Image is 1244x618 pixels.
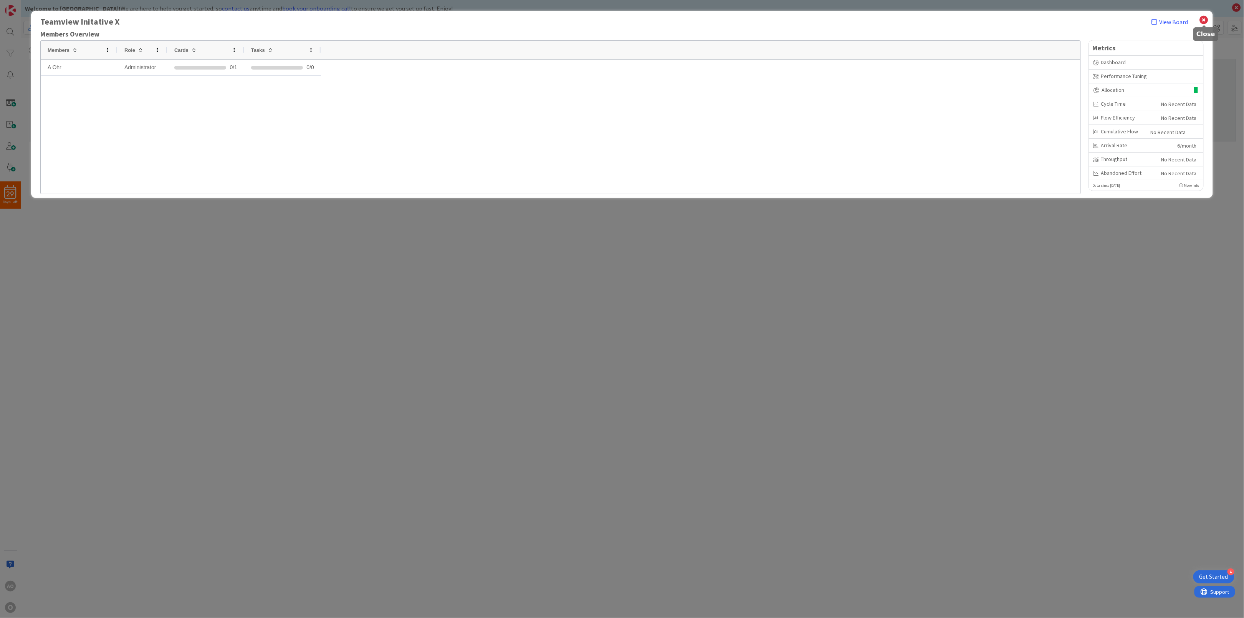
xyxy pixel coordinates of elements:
p: More Info [1179,183,1199,188]
div: Get Started [1199,573,1228,581]
div: No Recent Data [1151,128,1201,136]
div: No Recent Data [1161,155,1197,164]
div: 6/month [1178,141,1197,150]
span: Tasks [251,47,265,53]
span: Role [124,47,135,53]
span: Members [48,47,69,53]
p: Data since [DATE] [1093,183,1120,188]
b: Teamview Initative X [40,17,1152,27]
div: Administrator [117,60,167,75]
div: Abandoned Effort [1093,169,1156,177]
span: 0 / 0 [307,60,314,75]
span: Metrics [1093,43,1199,53]
div: Dashboard [1093,58,1199,66]
div: Allocation [1093,86,1189,94]
a: View Board [1152,17,1188,27]
div: Arrival Rate [1093,141,1172,150]
div: Open Get Started checklist, remaining modules: 4 [1193,570,1234,583]
span: Support [16,1,35,10]
div: Throughput [1093,155,1156,163]
div: 4 [1227,568,1234,575]
div: No Recent Data [1161,100,1197,108]
div: A Ohr [41,60,117,75]
div: Cycle Time [1093,100,1156,108]
div: Flow Efficiency [1093,114,1156,122]
div: No Recent Data [1161,169,1197,178]
div: No Recent Data [1161,114,1197,122]
h5: Close [1196,30,1215,38]
div: Cumulative Flow [1093,128,1145,136]
div: 0/1 [230,60,237,75]
h2: Members Overview [40,30,1081,38]
div: Performance Tuning [1093,72,1199,80]
span: Cards [174,47,189,53]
